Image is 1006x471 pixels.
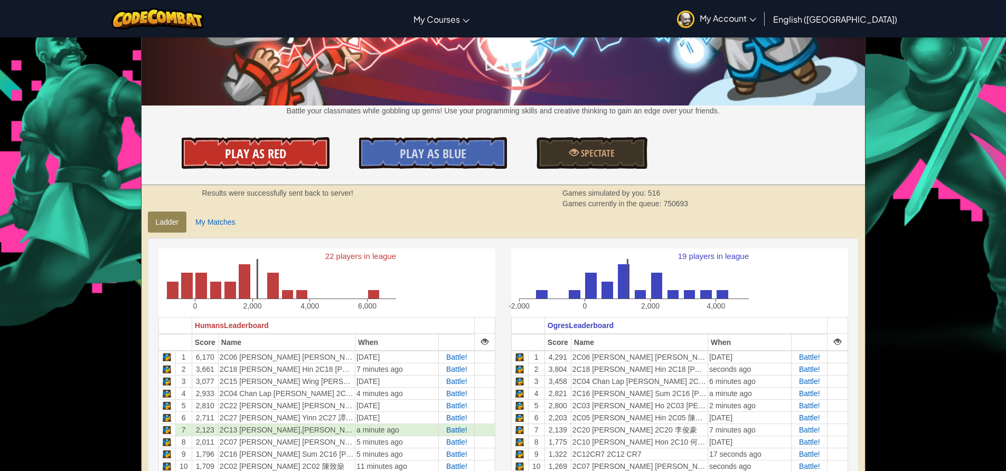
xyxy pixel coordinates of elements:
[773,14,897,25] span: English ([GEOGRAPHIC_DATA])
[708,411,791,424] td: [DATE]
[446,450,467,458] a: Battle!
[218,351,355,363] td: 2C06 [PERSON_NAME] [PERSON_NAME] 2C06 陳泓靜
[799,462,820,470] a: Battle!
[708,351,791,363] td: [DATE]
[175,363,192,375] td: 2
[158,375,175,387] td: Python
[355,399,438,411] td: [DATE]
[202,189,353,197] strong: Results were successfully sent back to server!
[799,426,820,434] a: Battle!
[579,147,615,160] span: Spectate
[511,436,528,448] td: Python
[158,387,175,399] td: Python
[511,399,528,411] td: Python
[225,145,286,162] span: Play As Red
[648,189,660,197] span: 516
[158,436,175,448] td: Python
[446,401,467,410] a: Battle!
[192,351,218,363] td: 6,170
[537,137,647,169] a: Spectate
[799,365,820,373] span: Battle!
[544,334,571,351] th: Score
[799,377,820,386] a: Battle!
[571,424,708,436] td: 2C20 [PERSON_NAME] 2C20 李俊豪
[158,351,175,363] td: Python
[243,302,261,310] text: 2,000
[192,436,218,448] td: 2,011
[446,353,467,361] span: Battle!
[544,436,571,448] td: 1,775
[511,363,528,375] td: Python
[355,363,438,375] td: 7 minutes ago
[528,375,544,387] td: 3
[158,448,175,460] td: Python
[355,351,438,363] td: [DATE]
[446,414,467,422] a: Battle!
[799,438,820,446] span: Battle!
[511,351,528,363] td: Python
[677,11,694,28] img: avatar
[218,363,355,375] td: 2C18 [PERSON_NAME] Hin 2C18 [PERSON_NAME]
[708,375,791,387] td: 6 minutes ago
[799,353,820,361] a: Battle!
[708,334,791,351] th: When
[355,424,438,436] td: a minute ago
[355,411,438,424] td: [DATE]
[446,389,467,398] span: Battle!
[446,438,467,446] span: Battle!
[192,375,218,387] td: 3,077
[528,363,544,375] td: 2
[358,302,377,310] text: 6,000
[708,363,791,375] td: seconds ago
[192,399,218,411] td: 2,810
[175,351,192,363] td: 1
[413,14,460,25] span: My Courses
[708,399,791,411] td: 2 minutes ago
[569,321,614,330] span: Leaderboard
[355,448,438,460] td: 5 minutes ago
[571,436,708,448] td: 2C10 [PERSON_NAME] Hon 2C10 何旭瀚
[678,252,748,261] text: 19 players in league
[400,145,466,162] span: Play As Blue
[446,377,467,386] a: Battle!
[355,436,438,448] td: 5 minutes ago
[511,375,528,387] td: Python
[528,436,544,448] td: 8
[355,387,438,399] td: 4 minutes ago
[300,302,319,310] text: 4,000
[218,375,355,387] td: 2C15 [PERSON_NAME] Wing [PERSON_NAME] 2C15 [PERSON_NAME]
[562,199,663,208] span: Games currently in the queue:
[175,399,192,411] td: 5
[195,321,224,330] span: Humans
[582,302,587,310] text: 0
[707,302,725,310] text: 4,000
[768,5,902,33] a: English ([GEOGRAPHIC_DATA])
[175,387,192,399] td: 4
[528,351,544,363] td: 1
[544,363,571,375] td: 3,804
[158,424,175,436] td: Python
[408,5,475,33] a: My Courses
[175,375,192,387] td: 3
[571,334,708,351] th: Name
[708,436,791,448] td: [DATE]
[799,389,820,398] a: Battle!
[111,8,204,30] img: CodeCombat logo
[528,411,544,424] td: 6
[218,448,355,460] td: 2C16 [PERSON_NAME] Sum 2C16 [PERSON_NAME]
[446,426,467,434] a: Battle!
[571,411,708,424] td: 2C05 [PERSON_NAME] Hin 2C05 陳子軒
[446,365,467,373] a: Battle!
[528,424,544,436] td: 7
[175,424,192,436] td: 7
[544,448,571,460] td: 1,322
